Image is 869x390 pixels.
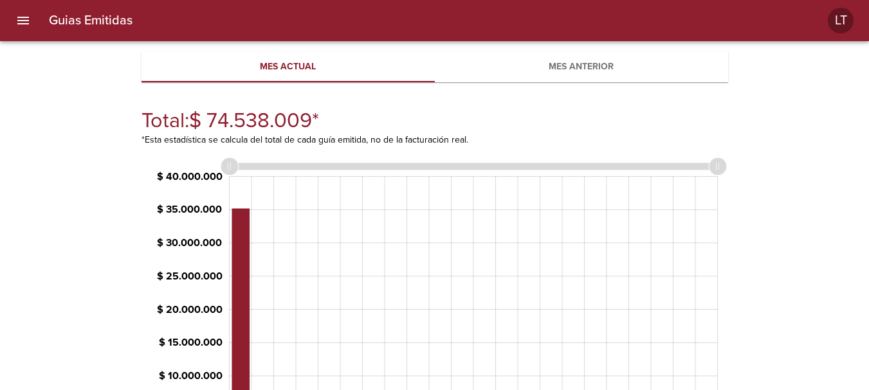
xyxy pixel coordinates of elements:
[8,5,39,36] button: menu
[828,8,854,33] div: LT
[149,59,427,75] span: Mes actual
[159,369,223,382] tspan: $ 10.000.000
[157,303,223,316] tspan: $ 20.000.000
[157,203,222,216] tspan: $ 35.000.000
[157,236,222,249] tspan: $ 30.000.000
[828,8,854,33] div: Abrir información de usuario
[157,170,223,183] tspan: $ 40.000.000
[49,10,133,31] h6: Guias Emitidas
[142,134,728,146] p: *Esta estadística se calcula del total de cada guía emitida, no de la facturación real.
[142,51,728,82] div: Tabs Mes Actual o Mes Anterior
[142,108,728,134] h4: Total: $ 74.538.009 *
[159,336,223,349] tspan: $ 15.000.000
[443,59,720,75] span: Mes anterior
[157,270,223,283] tspan: $ 25.000.000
